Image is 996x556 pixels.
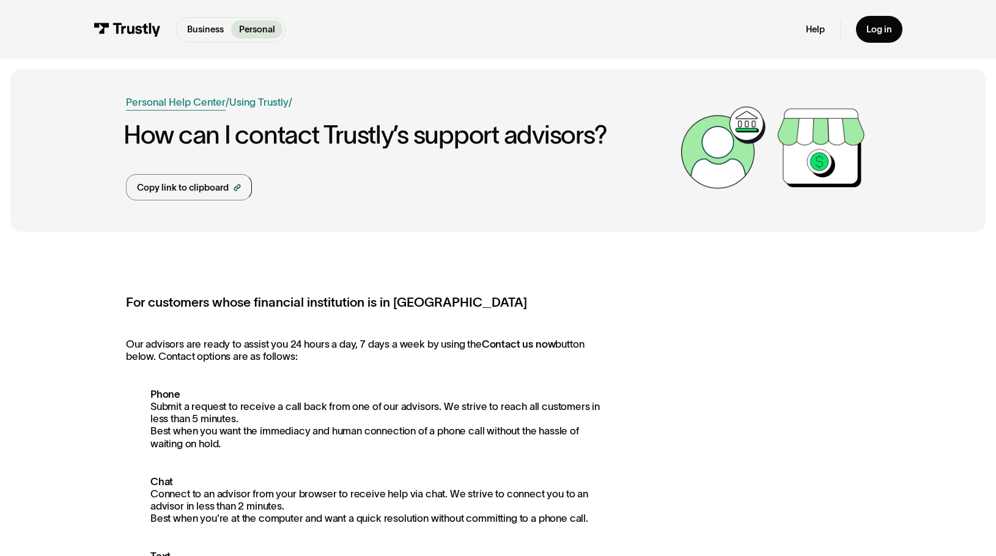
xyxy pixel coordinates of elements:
[150,389,180,400] strong: Phone
[856,16,902,43] a: Log in
[137,181,229,194] div: Copy link to clipboard
[124,120,674,148] h1: How can I contact Trustly’s support advisors?
[179,20,231,38] a: Business
[126,95,226,110] a: Personal Help Center
[126,174,252,200] a: Copy link to clipboard
[94,23,160,37] img: Trustly Logo
[126,295,527,309] strong: For customers whose financial institution is in [GEOGRAPHIC_DATA]
[289,95,292,110] div: /
[187,23,224,36] p: Business
[229,97,289,108] a: Using Trustly
[126,388,605,450] p: Submit a request to receive a call back from one of our advisors. We strive to reach all customer...
[806,24,825,35] a: Help
[226,95,229,110] div: /
[239,23,275,36] p: Personal
[126,338,605,362] p: Our advisors are ready to assist you 24 hours a day, 7 days a week by using the button below. Con...
[150,476,173,487] strong: Chat
[866,24,892,35] div: Log in
[126,475,605,525] p: Connect to an advisor from your browser to receive help via chat. We strive to connect you to an ...
[231,20,282,38] a: Personal
[482,338,556,349] strong: Contact us now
